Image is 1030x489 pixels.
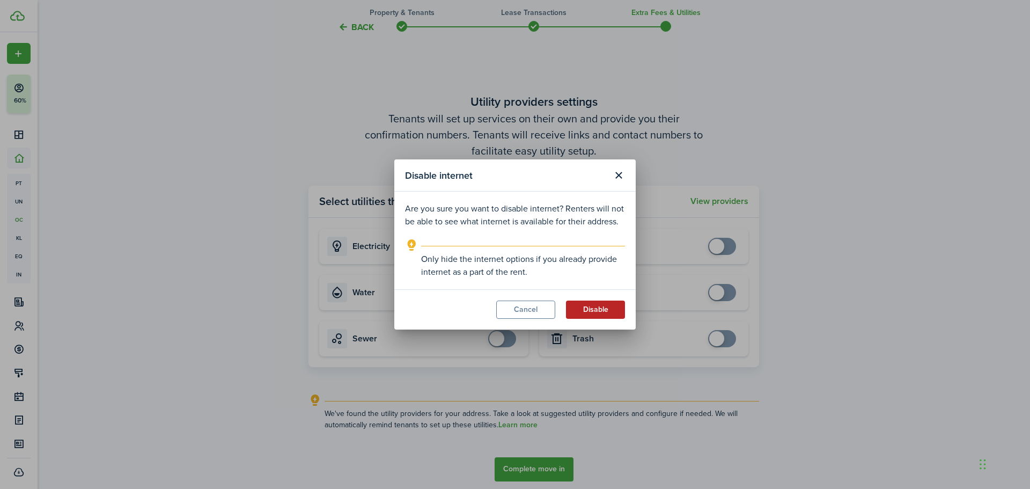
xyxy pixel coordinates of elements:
[405,202,625,228] p: Are you sure you want to disable internet? Renters will not be able to see what internet is avail...
[609,166,628,185] button: Close modal
[851,373,1030,489] iframe: Chat Widget
[405,165,607,186] modal-title: Disable internet
[421,253,625,279] explanation-description: Only hide the internet options if you already provide internet as a part of the rent.
[566,301,625,319] button: Disable
[405,239,418,252] i: outline
[496,301,555,319] button: Cancel
[980,448,986,480] div: Drag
